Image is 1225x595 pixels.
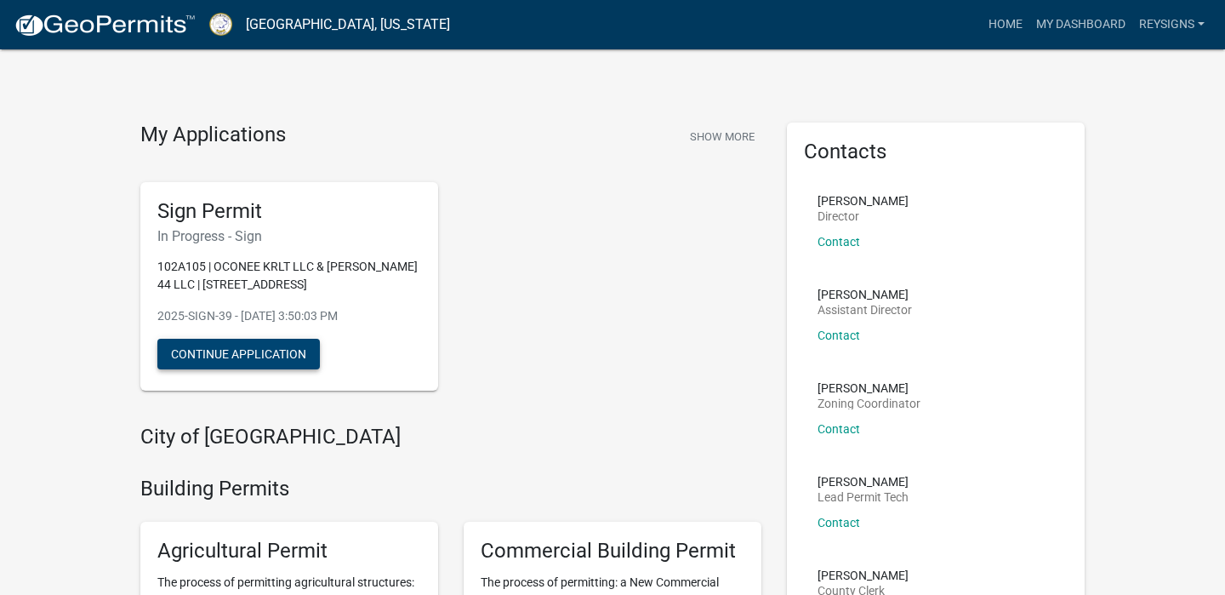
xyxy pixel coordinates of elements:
a: Contact [818,235,860,249]
p: 102A105 | OCONEE KRLT LLC & [PERSON_NAME] 44 LLC | [STREET_ADDRESS] [157,258,421,294]
p: [PERSON_NAME] [818,195,909,207]
button: Continue Application [157,339,320,369]
p: [PERSON_NAME] [818,382,920,394]
a: Contact [818,329,860,342]
p: [PERSON_NAME] [818,289,912,300]
img: Putnam County, Georgia [209,13,232,36]
h5: Commercial Building Permit [481,539,744,564]
button: Show More [683,123,761,151]
h6: In Progress - Sign [157,228,421,244]
h4: My Applications [140,123,286,148]
a: Reysigns [1132,9,1211,41]
a: Home [982,9,1029,41]
p: Assistant Director [818,304,912,316]
a: Contact [818,516,860,529]
h4: Building Permits [140,477,761,501]
a: Contact [818,422,860,436]
p: 2025-SIGN-39 - [DATE] 3:50:03 PM [157,307,421,325]
p: Director [818,210,909,222]
p: [PERSON_NAME] [818,569,909,581]
p: Lead Permit Tech [818,491,909,503]
a: My Dashboard [1029,9,1132,41]
p: [PERSON_NAME] [818,476,909,488]
p: Zoning Coordinator [818,398,920,409]
h5: Agricultural Permit [157,539,421,564]
h5: Contacts [804,140,1068,164]
h4: City of [GEOGRAPHIC_DATA] [140,425,761,449]
a: [GEOGRAPHIC_DATA], [US_STATE] [246,10,450,39]
h5: Sign Permit [157,199,421,224]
